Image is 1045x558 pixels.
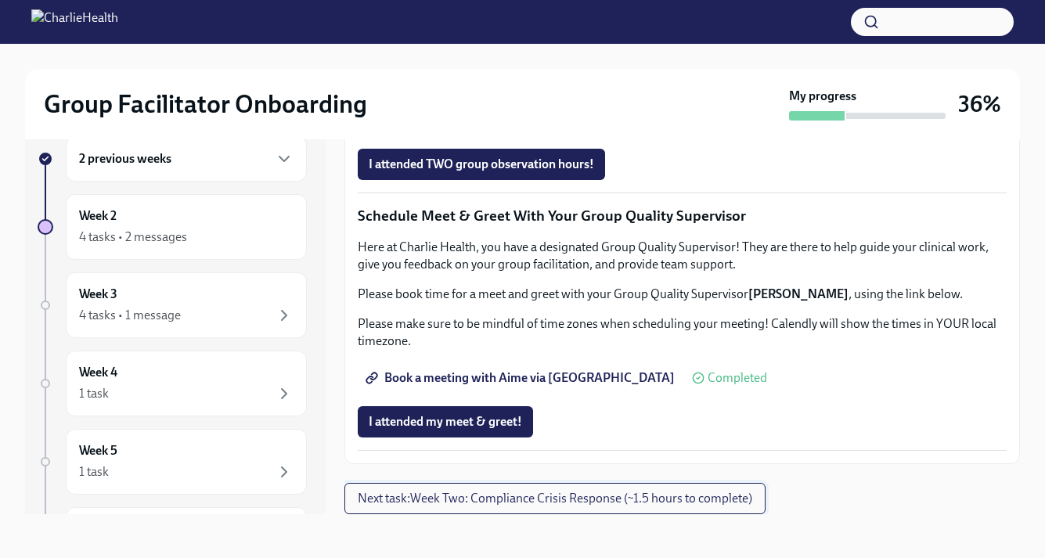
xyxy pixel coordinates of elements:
a: Week 34 tasks • 1 message [38,272,307,338]
span: Book a meeting with Aime via [GEOGRAPHIC_DATA] [369,370,675,386]
span: Completed [708,372,767,384]
span: Next task : Week Two: Compliance Crisis Response (~1.5 hours to complete) [358,491,752,506]
span: I attended TWO group observation hours! [369,157,594,172]
h3: 36% [958,90,1001,118]
p: Please make sure to be mindful of time zones when scheduling your meeting! Calendly will show the... [358,315,1007,350]
span: I attended my meet & greet! [369,414,522,430]
div: 4 tasks • 2 messages [79,229,187,246]
button: I attended my meet & greet! [358,406,533,437]
p: Please book time for a meet and greet with your Group Quality Supervisor , using the link below. [358,286,1007,303]
img: CharlieHealth [31,9,118,34]
div: 4 tasks • 1 message [79,307,181,324]
h2: Group Facilitator Onboarding [44,88,367,120]
h6: Week 2 [79,207,117,225]
div: 1 task [79,385,109,402]
strong: My progress [789,88,856,105]
strong: [PERSON_NAME] [748,286,849,301]
h6: Week 4 [79,364,117,381]
p: Here at Charlie Health, you have a designated Group Quality Supervisor! They are there to help gu... [358,239,1007,273]
button: I attended TWO group observation hours! [358,149,605,180]
h6: Week 5 [79,442,117,459]
a: Week 51 task [38,429,307,495]
a: Week 41 task [38,351,307,416]
a: Week 24 tasks • 2 messages [38,194,307,260]
h6: Week 3 [79,286,117,303]
h6: 2 previous weeks [79,150,171,167]
div: 1 task [79,463,109,481]
a: Book a meeting with Aime via [GEOGRAPHIC_DATA] [358,362,686,394]
div: 2 previous weeks [66,136,307,182]
button: Next task:Week Two: Compliance Crisis Response (~1.5 hours to complete) [344,483,766,514]
p: Schedule Meet & Greet With Your Group Quality Supervisor [358,206,1007,226]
